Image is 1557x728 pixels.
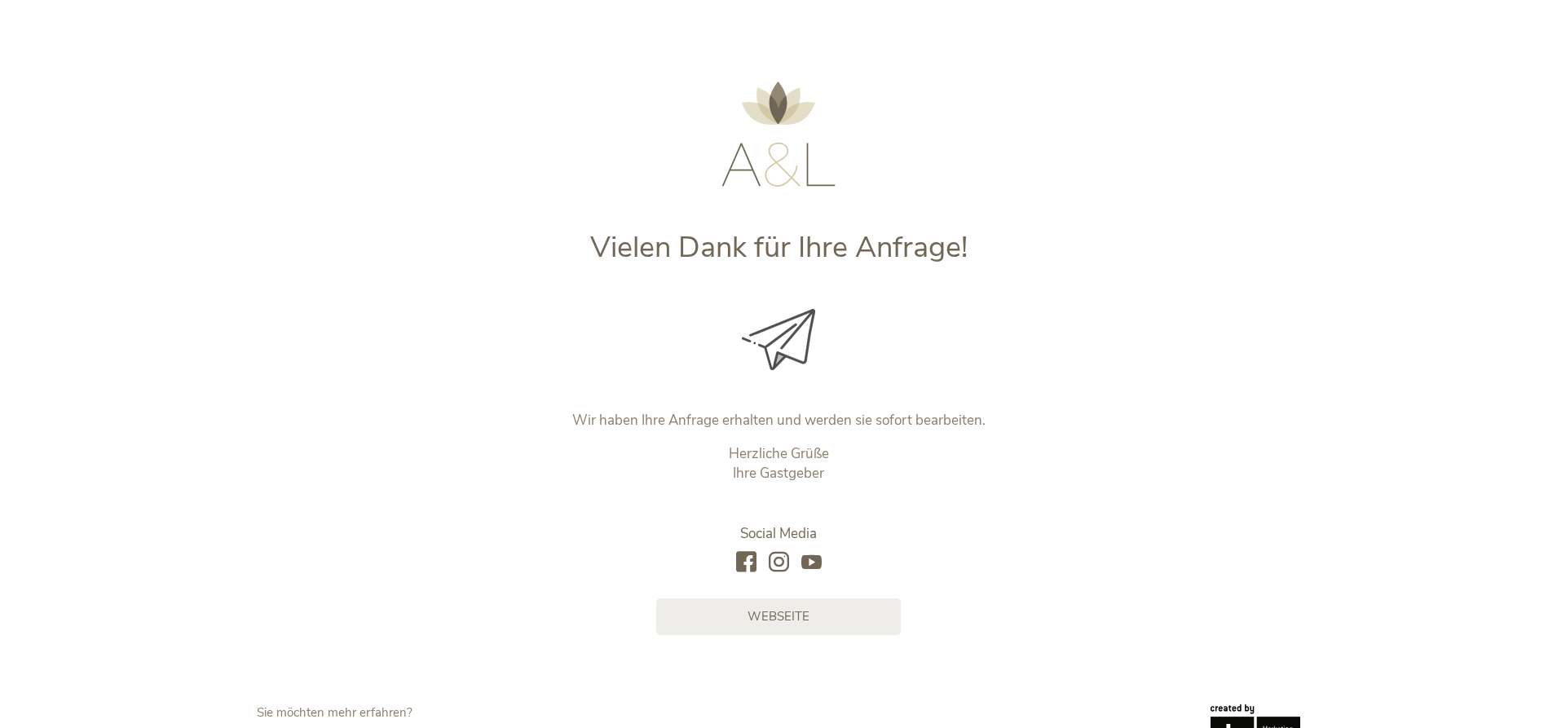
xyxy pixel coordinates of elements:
[257,704,412,721] span: Sie möchten mehr erfahren?
[740,524,817,543] span: Social Media
[656,598,901,635] a: Webseite
[769,552,789,574] a: instagram
[590,227,968,267] span: Vielen Dank für Ihre Anfrage!
[721,82,836,187] img: AMONTI & LUNARIS Wellnessresort
[736,552,756,574] a: facebook
[439,411,1119,430] p: Wir haben Ihre Anfrage erhalten und werden sie sofort bearbeiten.
[801,552,822,574] a: youtube
[748,608,809,625] span: Webseite
[742,309,815,370] img: Vielen Dank für Ihre Anfrage!
[439,444,1119,483] p: Herzliche Grüße Ihre Gastgeber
